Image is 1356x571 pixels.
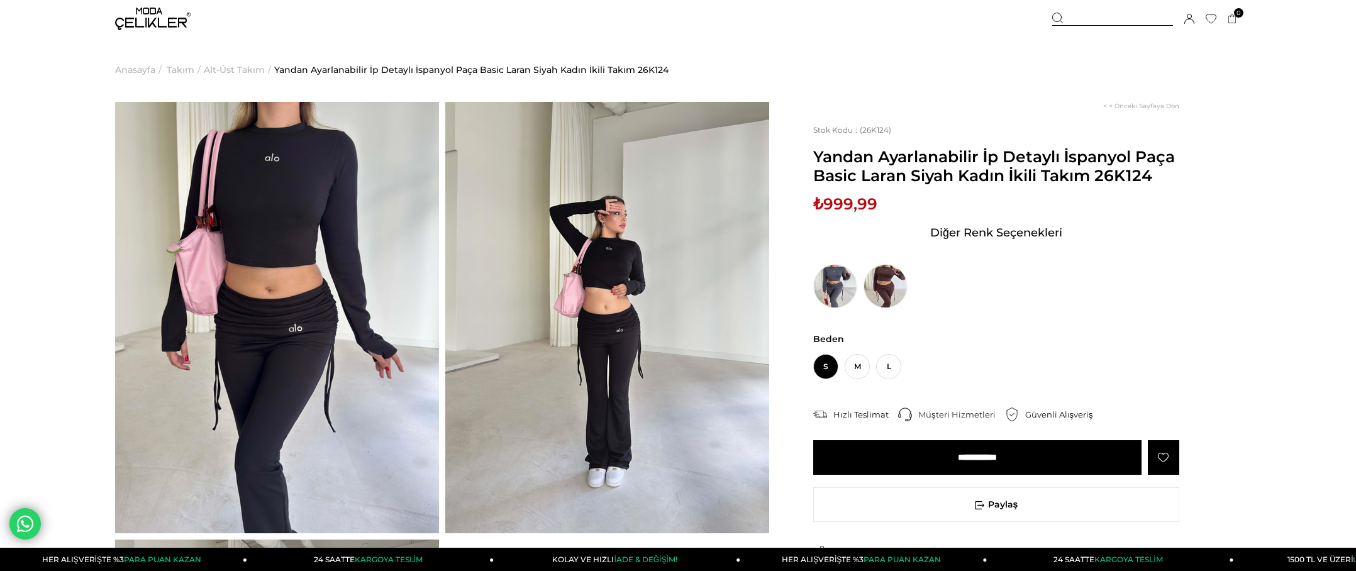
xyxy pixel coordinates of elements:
span: PARA PUAN KAZAN [864,555,941,564]
img: call-center.png [898,407,912,421]
a: 24 SAATTEKARGOYA TESLİM [987,548,1233,571]
img: security.png [1005,407,1019,421]
li: > [115,38,165,102]
img: Yandan Ayarlanabilir İp Detaylı İspanyol Paça Basic Laran Antrasit Kadın İkili Takım 26K124 [813,264,857,308]
img: Laran Takım 26K124 [445,102,769,533]
span: PARA PUAN KAZAN [124,555,201,564]
span: Paylaş [814,488,1179,521]
a: Yandan Ayarlanabilir İp Detaylı İspanyol Paça Basic Laran Siyah Kadın İkili Takım 26K124 [274,38,669,102]
a: < < Önceki Sayfaya Dön [1103,102,1179,110]
div: Hızlı Teslimat [833,409,898,420]
span: KARGOYA TESLİM [1094,555,1162,564]
span: KARGOYA TESLİM [355,555,423,564]
div: Güvenli Alışveriş [1025,409,1103,420]
a: HER ALIŞVERİŞTE %3PARA PUAN KAZAN [740,548,987,571]
img: Laran Takım 26K124 [115,102,439,533]
a: HER ALIŞVERİŞTE %3PARA PUAN KAZAN [1,548,247,571]
a: Anasayfa [115,38,155,102]
span: 0 [1234,8,1243,18]
span: ₺999,99 [813,194,877,213]
img: logo [115,8,191,30]
span: Beden [813,333,1179,345]
span: Diğer Renk Seçenekleri [930,223,1062,243]
span: S [813,354,838,379]
img: shipping.png [813,407,827,421]
a: Alt-Üst Takım [204,38,265,102]
span: Yandan Ayarlanabilir İp Detaylı İspanyol Paça Basic Laran Siyah Kadın İkili Takım 26K124 [813,147,1179,185]
a: 0 [1228,14,1237,24]
a: Telefonla Sipariş [820,545,929,557]
img: Yandan Ayarlanabilir İp Detaylı İspanyol Paça Basic Laran Kahve Kadın İkili Takım 26K124 [864,264,908,308]
span: Telefonla Sipariş [837,546,897,556]
span: M [845,354,870,379]
a: KOLAY VE HIZLIİADE & DEĞİŞİM! [494,548,740,571]
span: Stok Kodu [813,125,860,135]
span: İADE & DEĞİŞİM! [614,555,677,564]
a: Takım [167,38,194,102]
div: Müşteri Hizmetleri [918,409,1005,420]
span: L [876,354,901,379]
span: (26K124) [813,125,891,135]
a: Favorilere Ekle [1148,440,1179,475]
li: > [204,38,274,102]
li: > [167,38,204,102]
a: 24 SAATTEKARGOYA TESLİM [247,548,494,571]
